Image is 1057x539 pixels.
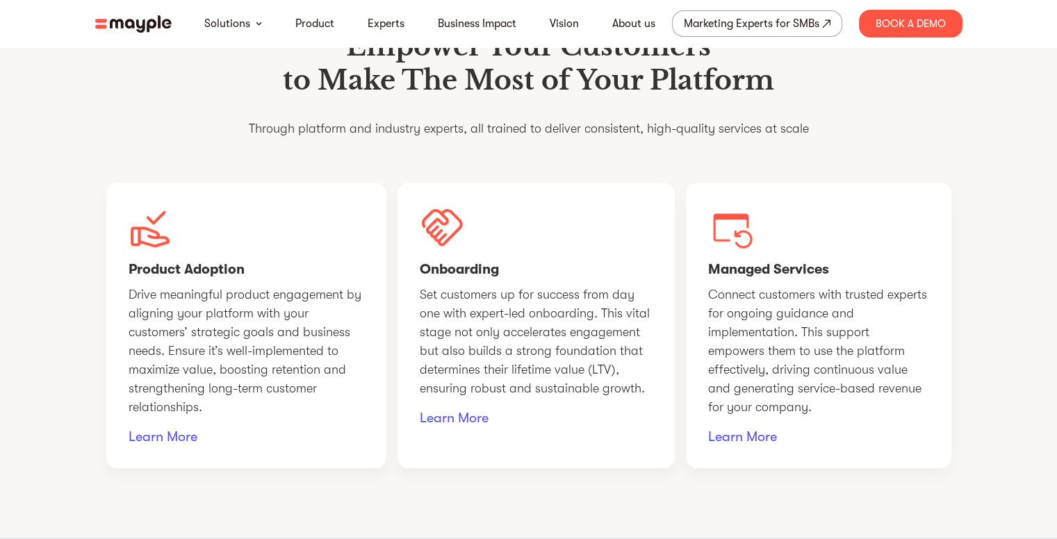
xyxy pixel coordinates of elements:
img: mayple-logo [95,15,172,33]
img: arrow-down [256,22,262,26]
a: Vision [550,15,579,32]
p: Connect customers with trusted experts for ongoing guidance and implementation. This support empo... [708,285,929,417]
a: Learn More [708,428,929,446]
h1: Empower Your Customers to Make The Most of Your Platform [249,29,809,98]
div: Book A Demo [859,10,962,38]
a: Marketing Experts for SMBs [672,10,842,37]
a: Business Impact [438,15,516,32]
p: Set customers up for success from day one with expert-led onboarding. This vital stage not only a... [420,285,653,398]
a: Learn More [420,409,653,427]
h4: Product Adoption [129,261,364,279]
p: Through platform and industry experts, all trained to deliver consistent, high-quality services a... [249,119,809,138]
a: Solutions [204,15,250,32]
a: Learn More [129,428,364,446]
a: Experts [368,15,404,32]
a: About us [612,15,655,32]
a: Product [295,15,334,32]
p: Drive meaningful product engagement by aligning your platform with your customers’ strategic goal... [129,285,364,417]
h4: Managed Services [708,261,929,279]
h4: Onboarding [420,261,653,279]
div: Marketing Experts for SMBs [684,14,819,33]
